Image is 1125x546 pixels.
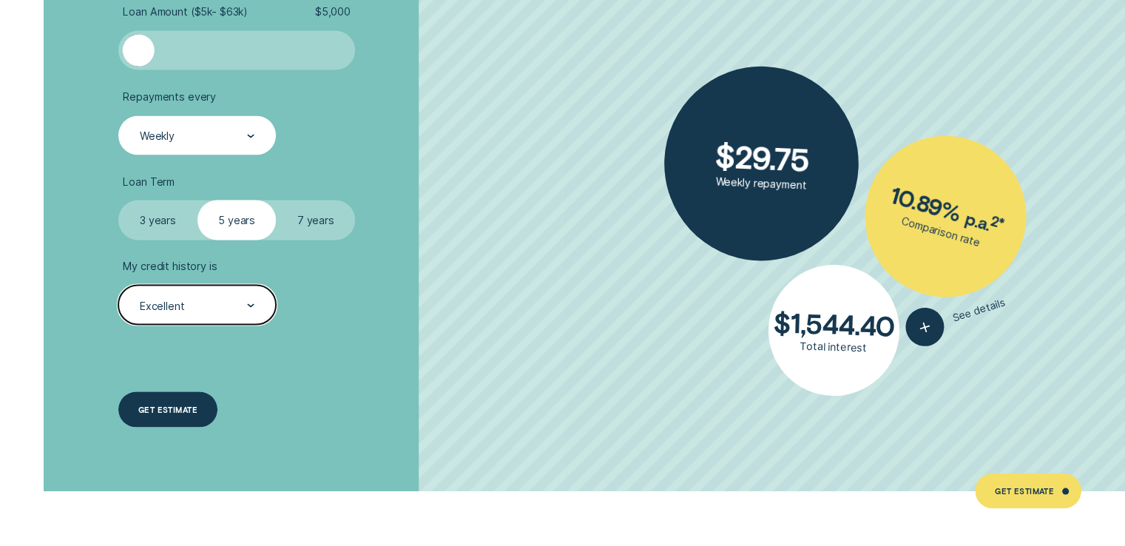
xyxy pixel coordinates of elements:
a: Get estimate [118,391,217,427]
label: 5 years [197,200,277,239]
label: 3 years [118,200,197,239]
div: Get estimate [138,405,197,412]
span: Loan Amount ( $5k - $63k ) [123,4,248,18]
span: See details [951,295,1007,324]
a: Get Estimate [975,473,1081,508]
div: Weekly [140,129,175,142]
button: See details [901,283,1011,351]
span: Repayments every [123,90,216,103]
span: My credit history is [123,259,217,272]
span: Loan Term [123,175,175,188]
div: Excellent [140,299,185,312]
span: $ 5,000 [315,4,351,18]
label: 7 years [277,200,356,239]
